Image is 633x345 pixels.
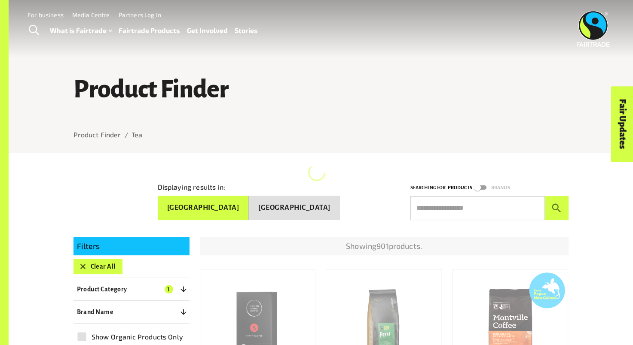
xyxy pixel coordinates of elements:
[23,20,44,41] a: Toggle Search
[119,24,180,37] a: Fairtrade Products
[77,240,186,252] p: Filters
[119,11,161,18] a: Partners Log In
[77,307,114,317] p: Brand Name
[28,11,64,18] a: For business
[491,184,510,192] p: Brands
[447,184,472,192] p: Products
[165,285,173,294] span: 1
[73,304,190,320] button: Brand Name
[77,284,127,294] p: Product Category
[73,76,569,103] h1: Product Finder
[158,182,225,192] p: Displaying results in:
[187,24,228,37] a: Get Involved
[73,130,121,139] a: Product Finder
[73,130,569,140] nav: breadcrumb
[73,281,190,297] button: Product Category
[73,259,122,274] button: Clear All
[131,130,142,139] a: Tea
[50,24,112,37] a: What is Fairtrade
[72,11,110,18] a: Media Centre
[203,240,565,252] p: Showing 901 products.
[410,184,446,192] p: Searching for
[235,24,258,37] a: Stories
[125,130,128,140] li: /
[158,196,249,220] button: [GEOGRAPHIC_DATA]
[249,196,340,220] button: [GEOGRAPHIC_DATA]
[92,332,183,342] span: Show Organic Products Only
[577,11,610,47] img: Fairtrade Australia New Zealand logo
